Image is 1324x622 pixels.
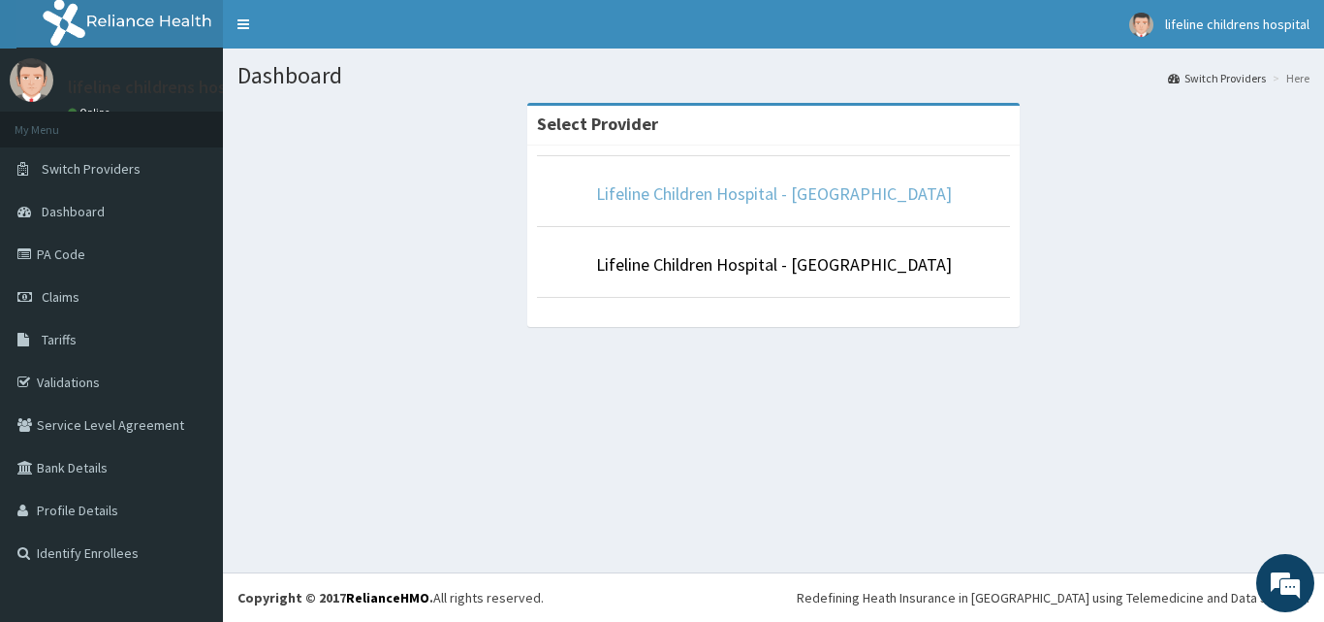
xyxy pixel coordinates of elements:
a: Lifeline Children Hospital - [GEOGRAPHIC_DATA] [596,182,952,205]
img: User Image [10,58,53,102]
span: Claims [42,288,79,306]
img: User Image [1129,13,1153,37]
strong: Copyright © 2017 . [237,589,433,606]
a: RelianceHMO [346,589,429,606]
span: Tariffs [42,331,77,348]
span: Switch Providers [42,160,141,178]
li: Here [1268,70,1309,86]
p: lifeline childrens hospital [68,79,261,96]
footer: All rights reserved. [223,573,1324,622]
a: Lifeline Children Hospital - [GEOGRAPHIC_DATA] [596,253,952,276]
a: Online [68,106,114,119]
a: Switch Providers [1168,70,1266,86]
h1: Dashboard [237,63,1309,88]
strong: Select Provider [537,113,658,135]
div: Redefining Heath Insurance in [GEOGRAPHIC_DATA] using Telemedicine and Data Science! [797,588,1309,607]
span: Dashboard [42,203,105,220]
span: lifeline childrens hospital [1165,16,1309,33]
